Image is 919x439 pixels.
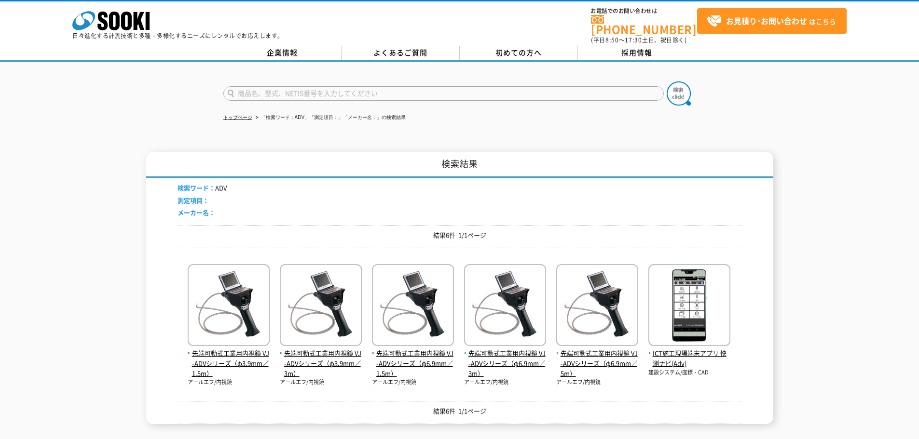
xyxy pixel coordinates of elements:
a: 採用情報 [578,46,696,60]
a: 企業情報 [223,46,342,60]
h1: 検索結果 [146,152,773,178]
p: アールエフ/内視鏡 [372,378,454,386]
p: 日々進化する計測技術と多種・多様化するニーズにレンタルでお応えします。 [72,33,284,39]
span: 初めての方へ [495,47,542,58]
a: 先端可動式工業用内視鏡 VJ-ADVシリーズ（φ3.9mm／1.5m） [188,338,270,378]
a: [PHONE_NUMBER] [591,15,697,35]
img: VJ-ADVシリーズ（φ6.9mm／3m） [464,264,546,348]
p: 結果6件 1/1ページ [178,406,742,416]
span: 先端可動式工業用内視鏡 VJ-ADVシリーズ（φ6.9mm／1.5m） [372,348,454,378]
img: VJ-ADVシリーズ（φ3.9mm／1.5m） [188,264,270,348]
p: アールエフ/内視鏡 [464,378,546,386]
img: btn_search.png [667,81,691,106]
a: 先端可動式工業用内視鏡 VJ-ADVシリーズ（φ6.9mm／5m） [556,338,638,378]
a: 先端可動式工業用内視鏡 VJ-ADVシリーズ（φ6.9mm／1.5m） [372,338,454,378]
a: トップページ [223,115,252,120]
p: 建設システム/座標・CAD [648,369,730,377]
img: VJ-ADVシリーズ（φ6.9mm／5m） [556,264,638,348]
span: お電話でのお問い合わせは [591,8,697,14]
a: よくあるご質問 [342,46,460,60]
li: 「検索ワード：ADV」「測定項目：」「メーカー名：」の検索結果 [254,113,406,123]
strong: お見積り･お問い合わせ [726,15,807,27]
a: 先端可動式工業用内視鏡 VJ-ADVシリーズ（φ6.9mm／3m） [464,338,546,378]
span: 17:30 [625,36,642,44]
a: 先端可動式工業用内視鏡 VJ-ADVシリーズ（φ3.9mm／3m） [280,338,362,378]
span: 測定項目： [178,196,209,205]
img: VJ-ADVシリーズ（φ6.9mm／1.5m） [372,264,454,348]
span: 8:50 [605,36,619,44]
span: 先端可動式工業用内視鏡 VJ-ADVシリーズ（φ3.9mm／3m） [280,348,362,378]
span: 検索ワード： [178,183,215,192]
img: VJ-ADVシリーズ（φ3.9mm／3m） [280,264,362,348]
span: 先端可動式工業用内視鏡 VJ-ADVシリーズ（φ3.9mm／1.5m） [188,348,270,378]
p: 結果6件 1/1ページ [178,230,742,240]
input: 商品名、型式、NETIS番号を入力してください [223,86,664,101]
a: 初めての方へ [460,46,578,60]
span: (平日 ～ 土日、祝日除く) [591,36,686,44]
p: アールエフ/内視鏡 [280,378,362,386]
span: はこちら [707,14,836,28]
a: ICT施工現場端末アプリ 快測ナビ(Adv) [648,338,730,368]
span: ICT施工現場端末アプリ 快測ナビ(Adv) [648,348,730,369]
p: アールエフ/内視鏡 [556,378,638,386]
span: メーカー名： [178,208,215,217]
li: ADV [178,183,227,193]
img: 快測ナビ(Adv) [648,264,730,348]
span: 先端可動式工業用内視鏡 VJ-ADVシリーズ（φ6.9mm／5m） [556,348,638,378]
a: お見積り･お問い合わせはこちら [697,8,847,34]
span: 先端可動式工業用内視鏡 VJ-ADVシリーズ（φ6.9mm／3m） [464,348,546,378]
p: アールエフ/内視鏡 [188,378,270,386]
